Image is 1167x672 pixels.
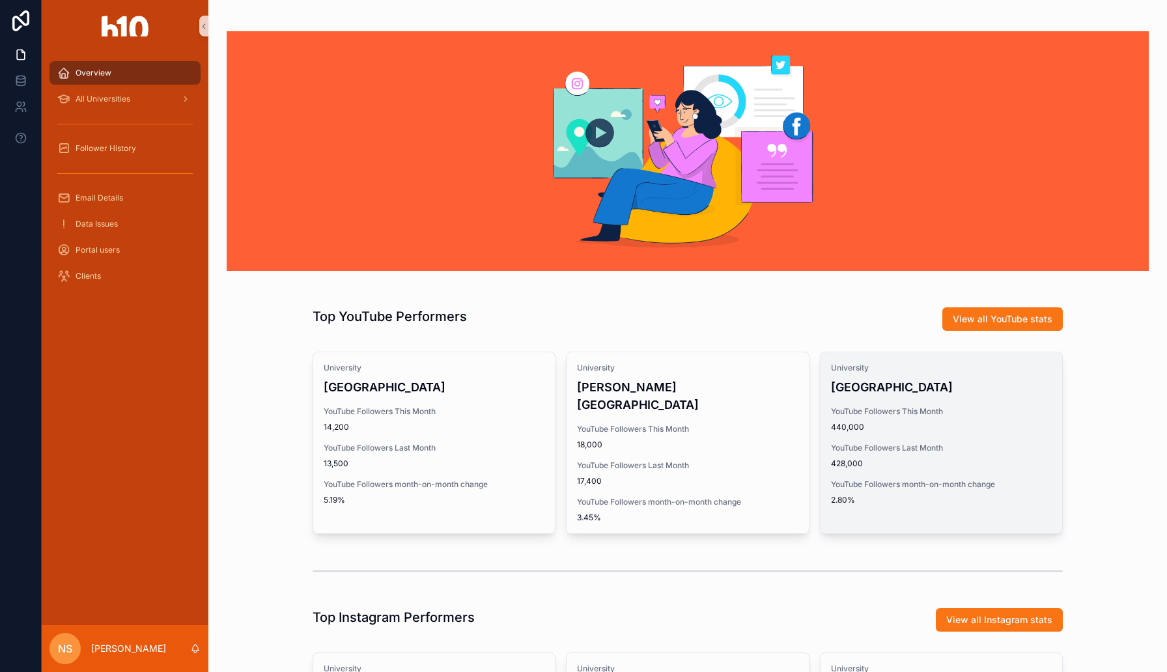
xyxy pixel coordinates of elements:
[313,352,555,534] a: University[GEOGRAPHIC_DATA]YouTube Followers This Month14,200YouTube Followers Last Month13,500Yo...
[324,363,544,373] span: University
[820,352,1063,534] a: University[GEOGRAPHIC_DATA]YouTube Followers This Month440,000YouTube Followers Last Month428,000...
[76,94,130,104] span: All Universities
[577,497,798,507] span: YouTube Followers month-on-month change
[313,608,475,626] h1: Top Instagram Performers
[831,479,1052,490] span: YouTube Followers month-on-month change
[577,476,798,486] span: 17,400
[76,245,120,255] span: Portal users
[831,495,1052,505] span: 2.80%
[76,68,111,78] span: Overview
[49,186,201,210] a: Email Details
[49,264,201,288] a: Clients
[946,613,1052,626] span: View all Instagram stats
[49,61,201,85] a: Overview
[324,495,544,505] span: 5.19%
[324,406,544,417] span: YouTube Followers This Month
[831,378,1052,396] h4: [GEOGRAPHIC_DATA]
[831,422,1052,432] span: 440,000
[324,458,544,469] span: 13,500
[577,363,798,373] span: University
[831,443,1052,453] span: YouTube Followers Last Month
[42,52,208,305] div: scrollable content
[577,512,798,523] span: 3.45%
[49,137,201,160] a: Follower History
[76,193,123,203] span: Email Details
[102,16,148,36] img: App logo
[324,422,544,432] span: 14,200
[831,458,1052,469] span: 428,000
[831,363,1052,373] span: University
[324,378,544,396] h4: [GEOGRAPHIC_DATA]
[577,378,798,413] h4: [PERSON_NAME][GEOGRAPHIC_DATA]
[227,31,1149,271] img: 26838-Header.webp
[953,313,1052,326] span: View all YouTube stats
[49,87,201,111] a: All Universities
[58,641,72,656] span: NS
[324,479,544,490] span: YouTube Followers month-on-month change
[49,212,201,236] a: Data Issues
[831,406,1052,417] span: YouTube Followers This Month
[76,219,118,229] span: Data Issues
[936,608,1063,632] button: View all Instagram stats
[313,307,467,326] h1: Top YouTube Performers
[324,443,544,453] span: YouTube Followers Last Month
[91,642,166,655] p: [PERSON_NAME]
[76,143,136,154] span: Follower History
[577,440,798,450] span: 18,000
[577,460,798,471] span: YouTube Followers Last Month
[76,271,101,281] span: Clients
[942,307,1063,331] button: View all YouTube stats
[566,352,809,534] a: University[PERSON_NAME][GEOGRAPHIC_DATA]YouTube Followers This Month18,000YouTube Followers Last ...
[49,238,201,262] a: Portal users
[577,424,798,434] span: YouTube Followers This Month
